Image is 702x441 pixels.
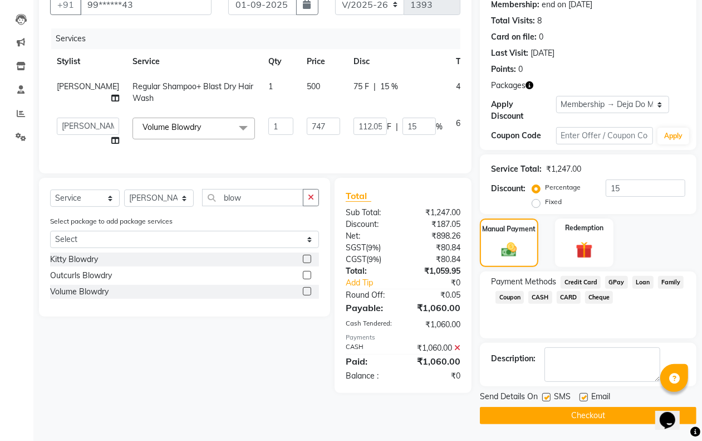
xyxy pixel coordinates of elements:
[369,255,379,264] span: 9%
[50,254,98,265] div: Kitty Blowdry
[565,223,603,233] label: Redemption
[374,81,376,93] span: |
[337,219,403,230] div: Discount:
[347,49,449,74] th: Disc
[337,319,403,331] div: Cash Tendered:
[403,342,469,354] div: ₹1,060.00
[491,47,528,59] div: Last Visit:
[518,64,523,75] div: 0
[561,276,601,289] span: Credit Card
[655,396,691,430] iframe: chat widget
[300,49,347,74] th: Price
[480,391,538,405] span: Send Details On
[591,391,610,405] span: Email
[403,370,469,382] div: ₹0
[403,319,469,331] div: ₹1,060.00
[57,81,119,91] span: [PERSON_NAME]
[380,81,398,93] span: 15 %
[403,355,469,368] div: ₹1,060.00
[491,353,536,365] div: Description:
[546,163,581,175] div: ₹1,247.00
[337,242,403,254] div: ( )
[387,121,391,133] span: F
[337,370,403,382] div: Balance :
[262,49,300,74] th: Qty
[528,291,552,304] span: CASH
[346,254,366,264] span: CGST
[346,190,371,202] span: Total
[337,265,403,277] div: Total:
[414,277,469,289] div: ₹0
[495,291,524,304] span: Coupon
[403,242,469,254] div: ₹80.84
[480,407,696,424] button: Checkout
[436,121,443,133] span: %
[545,197,562,207] label: Fixed
[51,28,469,49] div: Services
[50,49,126,74] th: Stylist
[268,81,273,91] span: 1
[403,301,469,314] div: ₹1,060.00
[483,224,536,234] label: Manual Payment
[557,291,581,304] span: CARD
[337,342,403,354] div: CASH
[354,81,369,93] span: 75 F
[346,243,366,253] span: SGST
[337,277,414,289] a: Add Tip
[50,286,109,298] div: Volume Blowdry
[201,122,206,132] a: x
[337,301,403,314] div: Payable:
[143,122,201,132] span: Volume Blowdry
[403,219,469,230] div: ₹187.05
[571,240,597,260] img: _gift.svg
[368,243,379,252] span: 9%
[346,333,460,342] div: Payments
[531,47,554,59] div: [DATE]
[545,182,581,192] label: Percentage
[449,49,487,74] th: Total
[337,254,403,265] div: ( )
[396,121,398,133] span: |
[50,270,112,282] div: Outcurls Blowdry
[491,130,556,142] div: Coupon Code
[132,81,253,103] span: Regular Shampoo+ Blast Dry Hair Wash
[585,291,613,304] span: Cheque
[658,276,684,289] span: Family
[497,241,522,259] img: _cash.svg
[539,31,543,43] div: 0
[307,81,320,91] span: 500
[456,118,480,128] span: 634.95
[556,127,653,144] input: Enter Offer / Coupon Code
[202,189,303,206] input: Search or Scan
[491,163,542,175] div: Service Total:
[632,276,654,289] span: Loan
[605,276,628,289] span: GPay
[337,289,403,301] div: Round Off:
[126,49,262,74] th: Service
[491,64,516,75] div: Points:
[456,81,469,91] span: 425
[403,207,469,219] div: ₹1,247.00
[403,289,469,301] div: ₹0.05
[337,207,403,219] div: Sub Total:
[537,15,542,27] div: 8
[50,216,173,226] label: Select package to add package services
[554,391,571,405] span: SMS
[657,128,689,144] button: Apply
[403,254,469,265] div: ₹80.84
[491,80,526,91] span: Packages
[491,99,556,122] div: Apply Discount
[337,230,403,242] div: Net:
[491,183,526,195] div: Discount:
[491,276,556,288] span: Payment Methods
[491,15,535,27] div: Total Visits:
[491,31,537,43] div: Card on file:
[337,355,403,368] div: Paid:
[403,230,469,242] div: ₹898.26
[403,265,469,277] div: ₹1,059.95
